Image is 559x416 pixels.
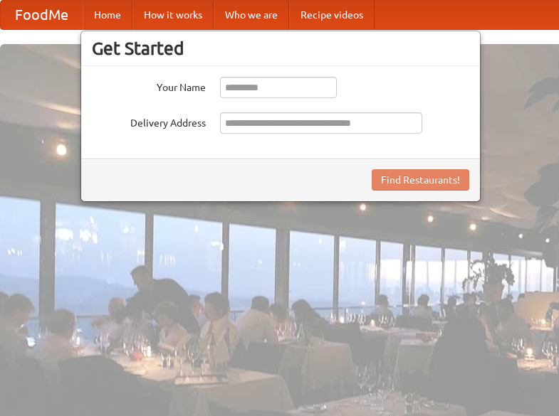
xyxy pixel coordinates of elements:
[372,169,469,191] button: Find Restaurants!
[92,77,206,95] label: Your Name
[1,1,83,29] a: FoodMe
[92,112,206,130] label: Delivery Address
[132,1,214,29] a: How it works
[214,1,289,29] a: Who we are
[289,1,375,29] a: Recipe videos
[83,1,132,29] a: Home
[92,38,469,59] h3: Get Started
